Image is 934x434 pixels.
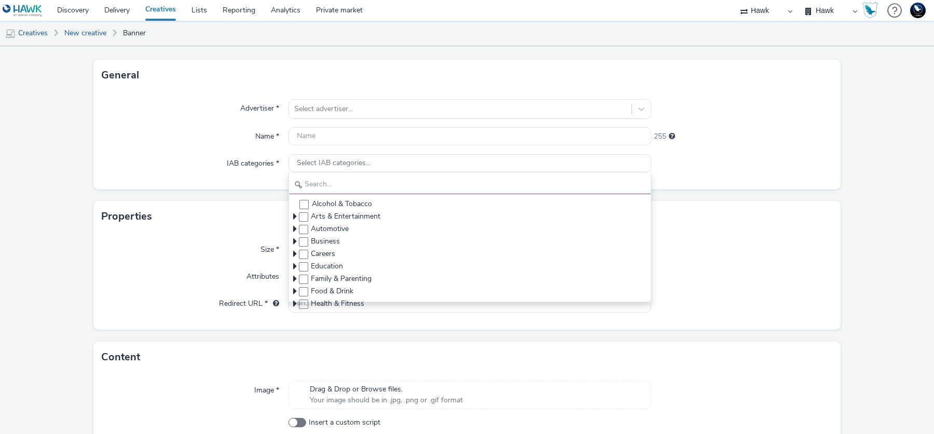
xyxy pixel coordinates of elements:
span: Hobbies & Interests [311,311,375,321]
span: Arts & Entertainment [311,211,380,222]
img: Support Hawk [910,3,926,18]
input: Search... [289,176,651,194]
span: Careers [311,249,335,259]
label: Image * [250,381,283,396]
span: Alcohol & Tobacco [312,199,372,209]
span: Automotive [311,224,349,234]
input: url... [289,294,651,313]
img: undefined Logo [3,4,43,17]
span: Insert a custom script [309,417,380,428]
label: Redirect URL * [215,294,283,309]
a: Banner [118,21,151,46]
a: Hawk Academy [862,2,882,19]
input: Name [289,127,651,145]
label: Name * [251,127,283,142]
span: Business [311,236,340,247]
img: Hawk Academy [862,2,878,19]
a: New creative [59,21,112,46]
span: Family & Parenting [311,274,372,284]
span: Health & Fitness [311,299,364,309]
label: Size * [256,240,283,255]
h3: Content [101,349,140,365]
label: Advertiser * [236,99,283,114]
div: Maximum 255 characters [669,131,675,142]
span: Your image should be in .jpg, .png or .gif format [310,395,463,405]
span: Food & Drink [311,286,353,296]
h3: Properties [101,209,152,224]
span: 255 [654,131,666,142]
label: IAB categories * [223,154,283,169]
div: URL will be used as a validation URL with some SSPs and it will be the redirection URL of your cr... [268,299,279,309]
span: Education [311,261,343,272]
span: Select IAB categories... [297,159,370,168]
span: Drag & Drop or Browse files. [310,384,463,395]
label: Attributes [242,267,283,282]
h3: General [101,67,139,83]
img: mobile [5,29,16,39]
